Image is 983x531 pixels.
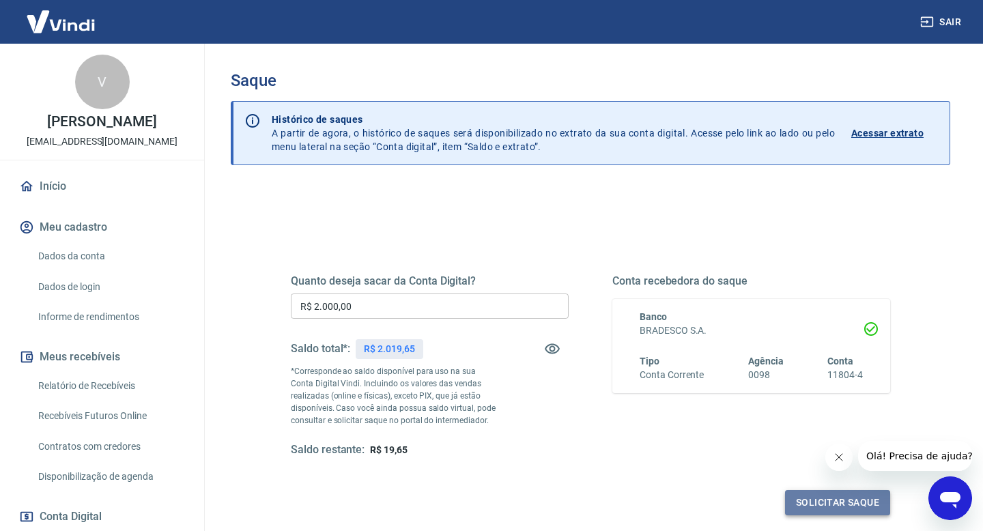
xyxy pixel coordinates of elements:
p: A partir de agora, o histórico de saques será disponibilizado no extrato da sua conta digital. Ac... [272,113,835,154]
h6: 0098 [748,368,784,382]
p: Histórico de saques [272,113,835,126]
h6: Conta Corrente [640,368,704,382]
a: Relatório de Recebíveis [33,372,188,400]
a: Recebíveis Futuros Online [33,402,188,430]
h6: 11804-4 [827,368,863,382]
button: Meus recebíveis [16,342,188,372]
h5: Quanto deseja sacar da Conta Digital? [291,274,569,288]
p: Acessar extrato [851,126,924,140]
iframe: Botão para abrir a janela de mensagens [928,476,972,520]
p: *Corresponde ao saldo disponível para uso na sua Conta Digital Vindi. Incluindo os valores das ve... [291,365,499,427]
button: Meu cadastro [16,212,188,242]
a: Acessar extrato [851,113,939,154]
span: Tipo [640,356,659,367]
a: Contratos com credores [33,433,188,461]
a: Disponibilização de agenda [33,463,188,491]
iframe: Mensagem da empresa [858,441,972,471]
span: Conta [827,356,853,367]
a: Dados de login [33,273,188,301]
a: Dados da conta [33,242,188,270]
h6: BRADESCO S.A. [640,324,863,338]
h3: Saque [231,71,950,90]
h5: Conta recebedora do saque [612,274,890,288]
h5: Saldo restante: [291,443,365,457]
iframe: Fechar mensagem [825,444,853,471]
p: R$ 2.019,65 [364,342,414,356]
p: [EMAIL_ADDRESS][DOMAIN_NAME] [27,134,177,149]
span: Olá! Precisa de ajuda? [8,10,115,20]
span: R$ 19,65 [370,444,408,455]
a: Informe de rendimentos [33,303,188,331]
div: V [75,55,130,109]
a: Início [16,171,188,201]
span: Banco [640,311,667,322]
h5: Saldo total*: [291,342,350,356]
span: Agência [748,356,784,367]
img: Vindi [16,1,105,42]
button: Sair [917,10,967,35]
button: Solicitar saque [785,490,890,515]
p: [PERSON_NAME] [47,115,156,129]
